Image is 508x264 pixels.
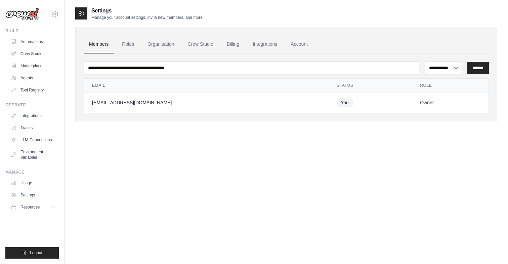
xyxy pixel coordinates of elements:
[92,99,321,106] div: [EMAIL_ADDRESS][DOMAIN_NAME]
[221,35,245,53] a: Billing
[91,15,204,20] p: Manage your account settings, invite new members, and more.
[412,79,489,92] th: Role
[337,98,353,107] span: You
[20,204,40,210] span: Resources
[8,36,59,47] a: Automations
[8,61,59,71] a: Marketplace
[329,79,412,92] th: Status
[117,35,139,53] a: Roles
[8,190,59,200] a: Settings
[8,122,59,133] a: Traces
[285,35,313,53] a: Account
[8,178,59,188] a: Usage
[8,48,59,59] a: Crew Studio
[142,35,179,53] a: Organization
[5,8,39,21] img: Logo
[8,85,59,96] a: Tool Registry
[8,135,59,145] a: LLM Connections
[84,79,329,92] th: Email
[30,250,42,256] span: Logout
[84,35,114,53] a: Members
[8,147,59,163] a: Environment Variables
[420,99,480,106] div: Owner
[8,202,59,213] button: Resources
[91,7,204,15] h2: Settings
[5,28,59,34] div: Build
[5,169,59,175] div: Manage
[8,110,59,121] a: Integrations
[182,35,219,53] a: Crew Studio
[8,73,59,83] a: Agents
[247,35,283,53] a: Integrations
[5,247,59,259] button: Logout
[5,102,59,108] div: Operate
